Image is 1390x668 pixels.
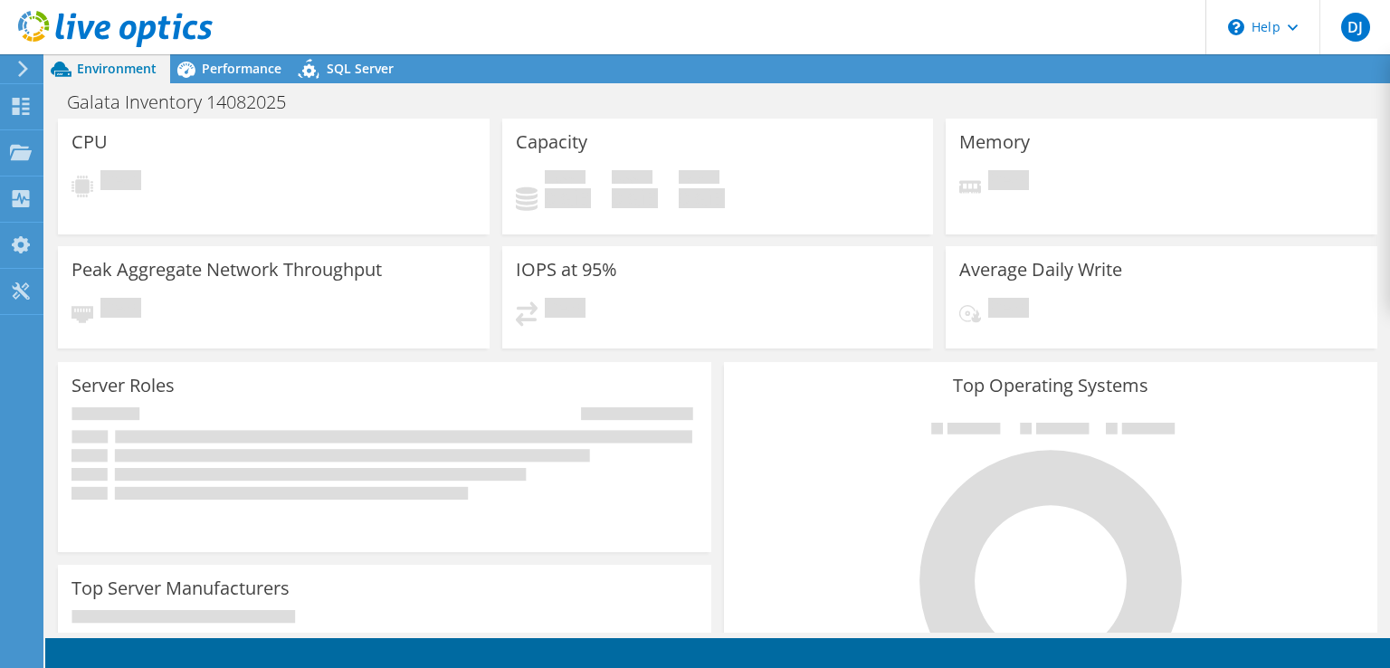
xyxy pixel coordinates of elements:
span: Used [545,170,586,188]
h3: CPU [71,132,108,152]
span: DJ [1341,13,1370,42]
svg: \n [1228,19,1244,35]
h3: Server Roles [71,376,175,396]
h3: Top Operating Systems [738,376,1364,396]
h3: Top Server Manufacturers [71,578,290,598]
h3: Average Daily Write [959,260,1122,280]
span: Environment [77,60,157,77]
span: SQL Server [327,60,394,77]
span: Performance [202,60,281,77]
span: Pending [100,170,141,195]
span: Pending [100,298,141,322]
h3: Peak Aggregate Network Throughput [71,260,382,280]
h4: 0 GiB [545,188,591,208]
h4: 0 GiB [612,188,658,208]
h4: 0 GiB [679,188,725,208]
span: Free [612,170,652,188]
span: Pending [988,170,1029,195]
h3: Memory [959,132,1030,152]
h1: Galata Inventory 14082025 [59,92,314,112]
h3: Capacity [516,132,587,152]
span: Pending [545,298,586,322]
span: Total [679,170,719,188]
h3: IOPS at 95% [516,260,617,280]
span: Pending [988,298,1029,322]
